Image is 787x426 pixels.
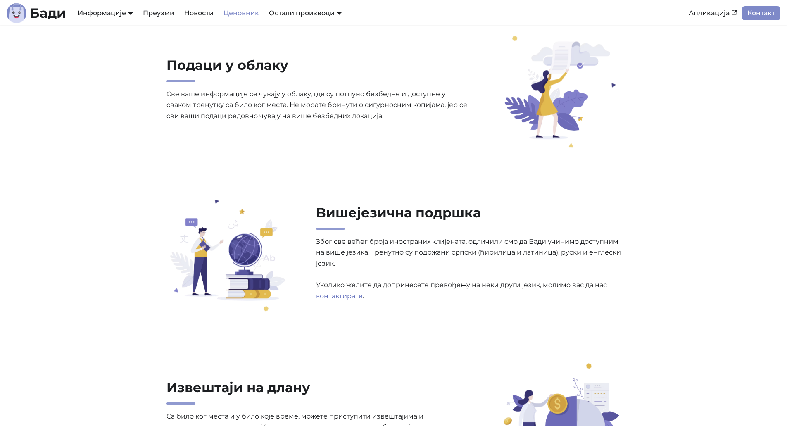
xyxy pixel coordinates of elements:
a: Апликација [684,6,742,20]
a: Остали производи [269,9,342,17]
p: Све ваше информације се чувају у облаку, где су потпуно безбедне и доступне у сваком тренутку са ... [166,89,471,121]
img: Подаци у облаку [495,36,623,148]
a: Новости [179,6,219,20]
a: ЛогоБади [7,3,66,23]
img: Лого [7,3,26,23]
a: Контакт [742,6,780,20]
a: Информације [78,9,133,17]
b: Бади [30,7,66,20]
img: Вишејезична подршка [164,200,292,312]
h2: Извештаји на длану [166,379,471,405]
h2: Вишејезична подршка [316,205,621,230]
a: Ценовник [219,6,264,20]
a: Преузми [138,6,179,20]
h2: Подаци у облаку [166,57,471,82]
a: контактирате [316,292,363,300]
p: Због све већег броја иностраних клијената, одличили смо да Бади учинимо доступним на више језика.... [316,236,621,302]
